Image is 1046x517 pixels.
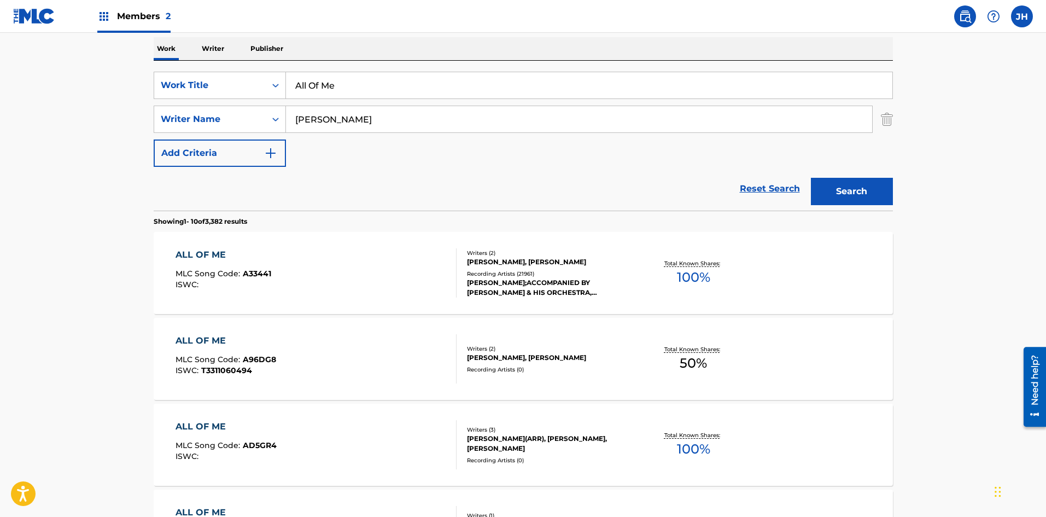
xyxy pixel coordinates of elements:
a: Public Search [954,5,976,27]
span: 100 % [677,439,710,459]
div: Drag [995,475,1001,508]
button: Add Criteria [154,140,286,167]
div: [PERSON_NAME];ACCOMPANIED BY [PERSON_NAME] & HIS ORCHESTRA, [PERSON_NAME], [PERSON_NAME], THE [PE... [467,278,632,298]
span: ISWC : [176,280,201,289]
span: MLC Song Code : [176,355,243,364]
div: Writers ( 2 ) [467,249,632,257]
div: User Menu [1011,5,1033,27]
p: Total Known Shares: [664,345,723,353]
img: help [987,10,1000,23]
div: [PERSON_NAME](ARR), [PERSON_NAME], [PERSON_NAME] [467,434,632,454]
a: ALL OF MEMLC Song Code:A33441ISWC:Writers (2)[PERSON_NAME], [PERSON_NAME]Recording Artists (21961... [154,232,893,314]
span: A96DG8 [243,355,276,364]
span: AD5GR4 [243,440,277,450]
span: ISWC : [176,451,201,461]
div: ALL OF ME [176,334,276,347]
iframe: Chat Widget [991,464,1046,517]
span: 50 % [680,353,707,373]
div: Work Title [161,79,259,92]
button: Search [811,178,893,205]
p: Total Known Shares: [664,259,723,268]
span: Members [117,10,171,22]
span: ISWC : [176,365,201,375]
form: Search Form [154,72,893,211]
img: search [959,10,972,23]
span: 100 % [677,268,710,287]
span: 2 [166,11,171,21]
div: Help [983,5,1004,27]
p: Work [154,37,179,60]
span: T3311060494 [201,365,252,375]
div: Writer Name [161,113,259,126]
img: Top Rightsholders [97,10,110,23]
p: Total Known Shares: [664,431,723,439]
span: MLC Song Code : [176,440,243,450]
div: [PERSON_NAME], [PERSON_NAME] [467,353,632,363]
p: Publisher [247,37,287,60]
iframe: Resource Center [1015,343,1046,431]
p: Writer [198,37,227,60]
div: [PERSON_NAME], [PERSON_NAME] [467,257,632,267]
p: Showing 1 - 10 of 3,382 results [154,217,247,226]
div: ALL OF ME [176,248,271,262]
div: ALL OF ME [176,420,277,433]
a: Reset Search [734,177,805,201]
span: A33441 [243,269,271,278]
img: 9d2ae6d4665cec9f34b9.svg [264,147,277,160]
a: ALL OF MEMLC Song Code:A96DG8ISWC:T3311060494Writers (2)[PERSON_NAME], [PERSON_NAME]Recording Art... [154,318,893,400]
a: ALL OF MEMLC Song Code:AD5GR4ISWC:Writers (3)[PERSON_NAME](ARR), [PERSON_NAME], [PERSON_NAME]Reco... [154,404,893,486]
img: Delete Criterion [881,106,893,133]
div: Recording Artists ( 0 ) [467,456,632,464]
div: Writers ( 3 ) [467,426,632,434]
span: MLC Song Code : [176,269,243,278]
img: MLC Logo [13,8,55,24]
div: Recording Artists ( 21961 ) [467,270,632,278]
div: Recording Artists ( 0 ) [467,365,632,374]
div: Writers ( 2 ) [467,345,632,353]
